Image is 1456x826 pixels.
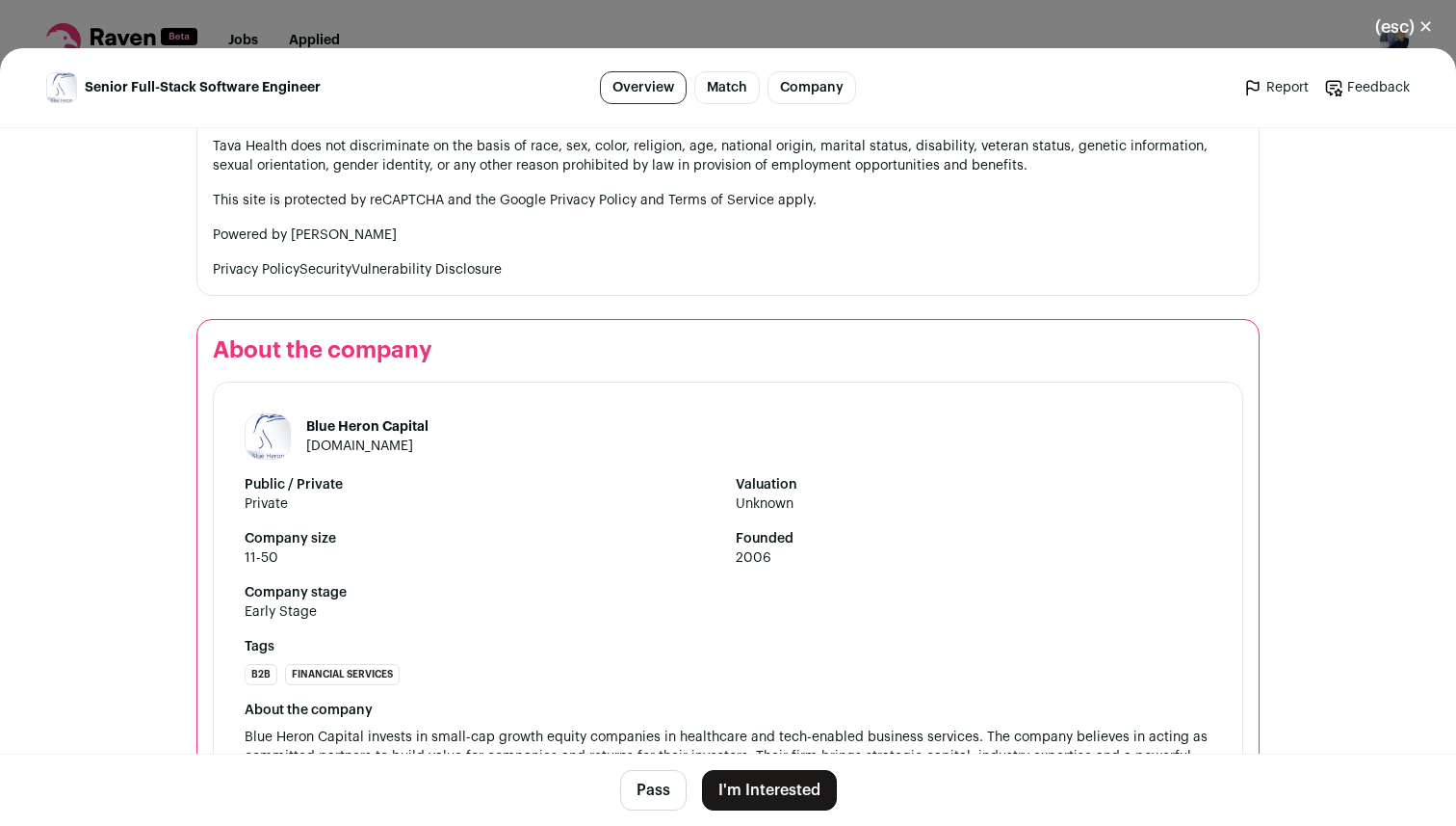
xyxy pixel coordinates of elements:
[245,494,720,514] span: Private
[1352,6,1456,48] button: Close modal
[1243,78,1309,97] a: Report
[245,529,720,548] strong: Company size
[213,226,1243,245] p: Powered by [PERSON_NAME]
[213,191,1243,210] p: This site is protected by reCAPTCHA and the Google Privacy Policy and Terms of Service apply.
[213,260,1243,280] p: Privacy PolicySecurityVulnerability Disclosure
[736,494,1211,514] span: Unknown
[285,664,400,685] li: Financial Services
[85,78,321,97] span: Senior Full-Stack Software Engineer
[246,406,290,467] img: b960c0739375d84c65b6535a4f454e1a5a4690333e0f62c7753b6bfc04f622da.jpg
[1324,78,1410,97] a: Feedback
[245,475,720,494] strong: Public / Private
[245,637,1211,656] strong: Tags
[245,728,1211,805] span: Blue Heron Capital invests in small-cap growth equity companies in healthcare and tech-enabled bu...
[245,602,317,622] div: Early Stage
[213,137,1243,175] p: Tava Health does not discriminate on the basis of race, sex, color, religion, age, national origi...
[736,475,1211,494] strong: Valuation
[245,701,1211,720] div: About the company
[213,335,1243,366] h2: About the company
[245,548,720,568] span: 11-50
[736,548,1211,568] span: 2006
[620,770,687,811] button: Pass
[694,71,760,104] a: Match
[47,67,76,108] img: b960c0739375d84c65b6535a4f454e1a5a4690333e0f62c7753b6bfc04f622da.jpg
[245,583,1211,602] strong: Company stage
[600,71,687,104] a: Overview
[736,529,1211,548] strong: Founded
[306,417,429,437] h1: Blue Heron Capital
[245,664,277,685] li: B2B
[306,440,413,453] a: [DOMAIN_NAME]
[767,71,856,104] a: Company
[702,770,837,811] button: I'm Interested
